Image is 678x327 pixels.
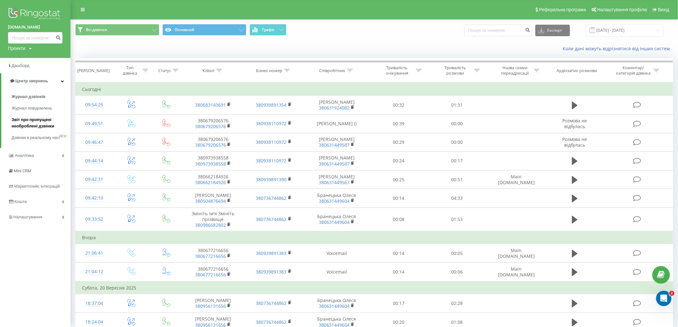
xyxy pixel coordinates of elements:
a: 380631449604 [319,303,350,309]
a: Журнал дзвінків [12,91,70,102]
a: 380736744862 [256,300,287,306]
span: Налаштування [13,215,42,219]
td: [PERSON_NAME] [304,170,369,189]
div: 21:04:12 [82,266,106,278]
span: Звіт про пропущені необроблені дзвінки [12,117,67,129]
span: Журнал повідомлень [12,105,52,111]
a: 380677216656 [195,272,226,278]
div: 09:54:25 [82,99,106,111]
span: Всі дзвінки [86,27,107,32]
td: 00:14 [369,263,428,282]
td: [PERSON_NAME] [304,96,369,114]
button: Всі дзвінки [75,24,159,36]
input: Пошук за номером [464,25,532,36]
span: Графік [262,28,275,32]
a: 380631449567 [319,179,350,185]
div: Тип дзвінка [119,65,141,76]
td: [PERSON_NAME] [304,151,369,170]
span: Розмова не відбулась [562,118,587,129]
a: 380938110972 [256,158,287,164]
td: 00:17 [369,294,428,313]
span: Центр звернень [15,78,48,83]
a: 380504876694 [195,198,226,204]
td: Бранецька Олеся [304,208,369,231]
span: Реферальна програма [539,7,586,12]
a: 380736744862 [256,195,287,201]
div: 09:44:14 [82,155,106,167]
a: Коли дані можуть відрізнятися вiд інших систем [563,45,673,52]
td: 00:17 [428,151,486,170]
a: 380679206576 [195,142,226,148]
button: Експорт [535,25,570,36]
span: Налаштування профілю [597,7,647,12]
div: 09:42:10 [82,192,106,204]
a: 380683143691 [195,102,226,108]
div: Тривалість розмови [438,65,473,76]
button: Графік [250,24,286,36]
a: 380939891354 [256,102,287,108]
td: 02:28 [428,294,486,313]
td: Voicemail [304,244,369,263]
div: 09:49:51 [82,118,106,130]
div: 18:37:04 [82,297,106,310]
td: Voicemail [304,263,369,282]
div: [PERSON_NAME] [77,68,110,73]
td: [PERSON_NAME] [304,133,369,151]
div: 09:46:47 [82,136,106,149]
div: Статус [158,68,171,73]
td: 380662184926 [183,170,244,189]
td: 00:32 [369,96,428,114]
td: 00:00 [428,114,486,133]
div: 09:33:52 [82,213,106,225]
input: Пошук за номером [8,32,62,44]
a: 380939891390 [256,176,287,183]
a: 380736744862 [256,216,287,222]
td: 380677216656 [183,263,244,282]
td: Main [DOMAIN_NAME] [486,263,547,282]
div: Бізнес номер [256,68,283,73]
img: Ringostat logo [8,6,62,22]
span: Дашборд [12,63,29,68]
td: 380679206576 [183,133,244,151]
td: 01:53 [428,208,486,231]
div: Клієнт [203,68,215,73]
td: 00:00 [428,133,486,151]
a: 380677216656 [195,253,226,259]
a: 380938110972 [256,139,287,145]
span: Кошти [14,199,27,204]
a: 380631449587 [319,142,350,148]
a: 380939891383 [256,250,287,256]
a: 380736744862 [256,319,287,325]
div: Коментар/категорія дзвінка [615,65,652,76]
div: Назва схеми переадресації [498,65,532,76]
td: Змініть ім'я Змініть прізвище [183,208,244,231]
a: 380938110972 [256,120,287,127]
span: Розмова не відбулась [562,136,587,148]
a: 380631449604 [319,219,350,225]
td: Main [DOMAIN_NAME] [486,244,547,263]
td: 01:31 [428,96,486,114]
td: Вчора [76,231,673,244]
td: 00:14 [369,189,428,208]
a: 380662184926 [195,179,226,185]
div: Аудіозапис розмови [557,68,597,73]
span: Дзвінки в реальному часі [12,135,60,141]
td: 00:08 [369,208,428,231]
a: [DOMAIN_NAME] [8,24,62,30]
td: 00:14 [369,244,428,263]
div: 09:42:31 [82,173,106,186]
td: 00:39 [369,114,428,133]
td: [PERSON_NAME] () [304,114,369,133]
td: 00:51 [428,170,486,189]
td: 380973938558 [183,151,244,170]
a: 380679206576 [195,123,226,129]
td: 00:25 [369,170,428,189]
span: 2 [669,291,674,296]
td: [PERSON_NAME] [183,189,244,208]
td: Main [DOMAIN_NAME] [486,170,547,189]
span: Журнал дзвінків [12,94,45,100]
iframe: Intercom live chat [656,291,672,306]
td: 380677216656 [183,244,244,263]
div: Співробітник [319,68,345,73]
td: 04:33 [428,189,486,208]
